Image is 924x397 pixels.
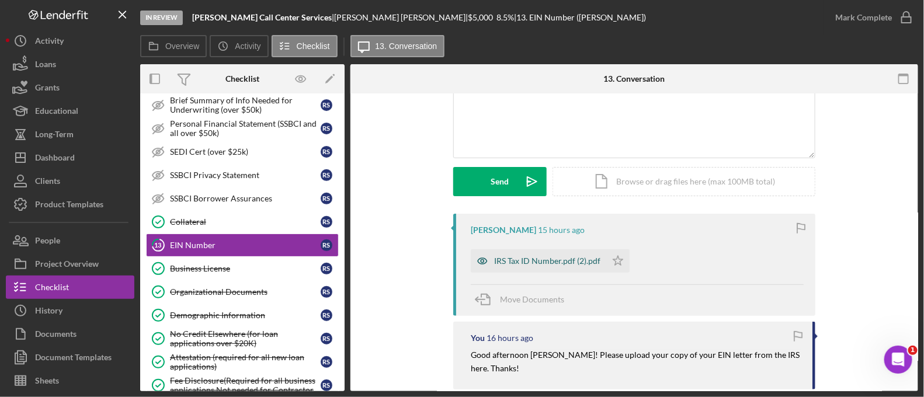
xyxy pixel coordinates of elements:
[471,333,485,343] div: You
[35,252,99,278] div: Project Overview
[835,6,892,29] div: Mark Complete
[170,241,321,250] div: EIN Number
[321,99,332,111] div: R S
[6,123,134,146] button: Long-Term
[494,256,600,266] div: IRS Tax ID Number.pdf (2).pdf
[146,187,339,210] a: SSBCI Borrower AssurancesRS
[35,169,60,196] div: Clients
[321,239,332,251] div: R S
[170,287,321,297] div: Organizational Documents
[6,369,134,392] button: Sheets
[6,53,134,76] button: Loans
[146,210,339,234] a: CollateralRS
[350,35,445,57] button: 13. Conversation
[35,146,75,172] div: Dashboard
[321,309,332,321] div: R S
[225,74,259,83] div: Checklist
[6,276,134,299] button: Checklist
[170,217,321,227] div: Collateral
[146,140,339,163] a: SEDI Cert (over $25k)RS
[35,29,64,55] div: Activity
[376,41,437,51] label: 13. Conversation
[453,167,547,196] button: Send
[146,350,339,374] a: Attestation (required for all new loan applications)RS
[500,294,564,304] span: Move Documents
[908,346,918,355] span: 1
[6,29,134,53] button: Activity
[6,193,134,216] button: Product Templates
[146,374,339,397] a: Fee Disclosure(Required for all business applications,Not needed for Contractor loans)RS
[6,252,134,276] a: Project Overview
[170,194,321,203] div: SSBCI Borrower Assurances
[210,35,268,57] button: Activity
[35,369,59,395] div: Sheets
[170,376,321,395] div: Fee Disclosure(Required for all business applications,Not needed for Contractor loans)
[471,249,630,273] button: IRS Tax ID Number.pdf (2).pdf
[155,241,162,249] tspan: 13
[6,99,134,123] button: Educational
[146,257,339,280] a: Business LicenseRS
[321,286,332,298] div: R S
[321,123,332,134] div: R S
[140,11,183,25] div: In Review
[824,6,918,29] button: Mark Complete
[6,229,134,252] button: People
[170,170,321,180] div: SSBCI Privacy Statement
[321,146,332,158] div: R S
[471,285,576,314] button: Move Documents
[35,193,103,219] div: Product Templates
[6,299,134,322] button: History
[146,304,339,327] a: Demographic InformationRS
[192,12,332,22] b: [PERSON_NAME] Call Center Services
[170,96,321,114] div: Brief Summary of Info Needed for Underwriting (over $50k)
[146,280,339,304] a: Organizational DocumentsRS
[170,264,321,273] div: Business License
[514,13,646,22] div: | 13. EIN Number ([PERSON_NAME])
[6,322,134,346] button: Documents
[321,333,332,344] div: R S
[334,13,468,22] div: [PERSON_NAME] [PERSON_NAME] |
[321,356,332,368] div: R S
[496,13,514,22] div: 8.5 %
[884,346,912,374] iframe: Intercom live chat
[468,12,493,22] span: $5,000
[170,329,321,348] div: No Credit Elsewhere (for loan applications over $20K)
[321,169,332,181] div: R S
[6,146,134,169] a: Dashboard
[35,229,60,255] div: People
[321,263,332,274] div: R S
[487,333,533,343] time: 2025-09-02 20:25
[165,41,199,51] label: Overview
[321,379,332,391] div: R S
[35,322,77,349] div: Documents
[146,234,339,257] a: 13EIN NumberRS
[35,53,56,79] div: Loans
[170,353,321,371] div: Attestation (required for all new loan applications)
[35,76,60,102] div: Grants
[6,76,134,99] button: Grants
[35,123,74,149] div: Long-Term
[170,119,321,138] div: Personal Financial Statement (SSBCI and all over $50k)
[35,276,69,302] div: Checklist
[321,216,332,228] div: R S
[272,35,338,57] button: Checklist
[192,13,334,22] div: |
[6,169,134,193] button: Clients
[471,350,801,372] mark: Good afternoon [PERSON_NAME]! Please upload your copy of your EIN letter from the IRS here. Thanks!
[146,117,339,140] a: Personal Financial Statement (SSBCI and all over $50k)RS
[297,41,330,51] label: Checklist
[35,299,62,325] div: History
[6,346,134,369] button: Document Templates
[321,193,332,204] div: R S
